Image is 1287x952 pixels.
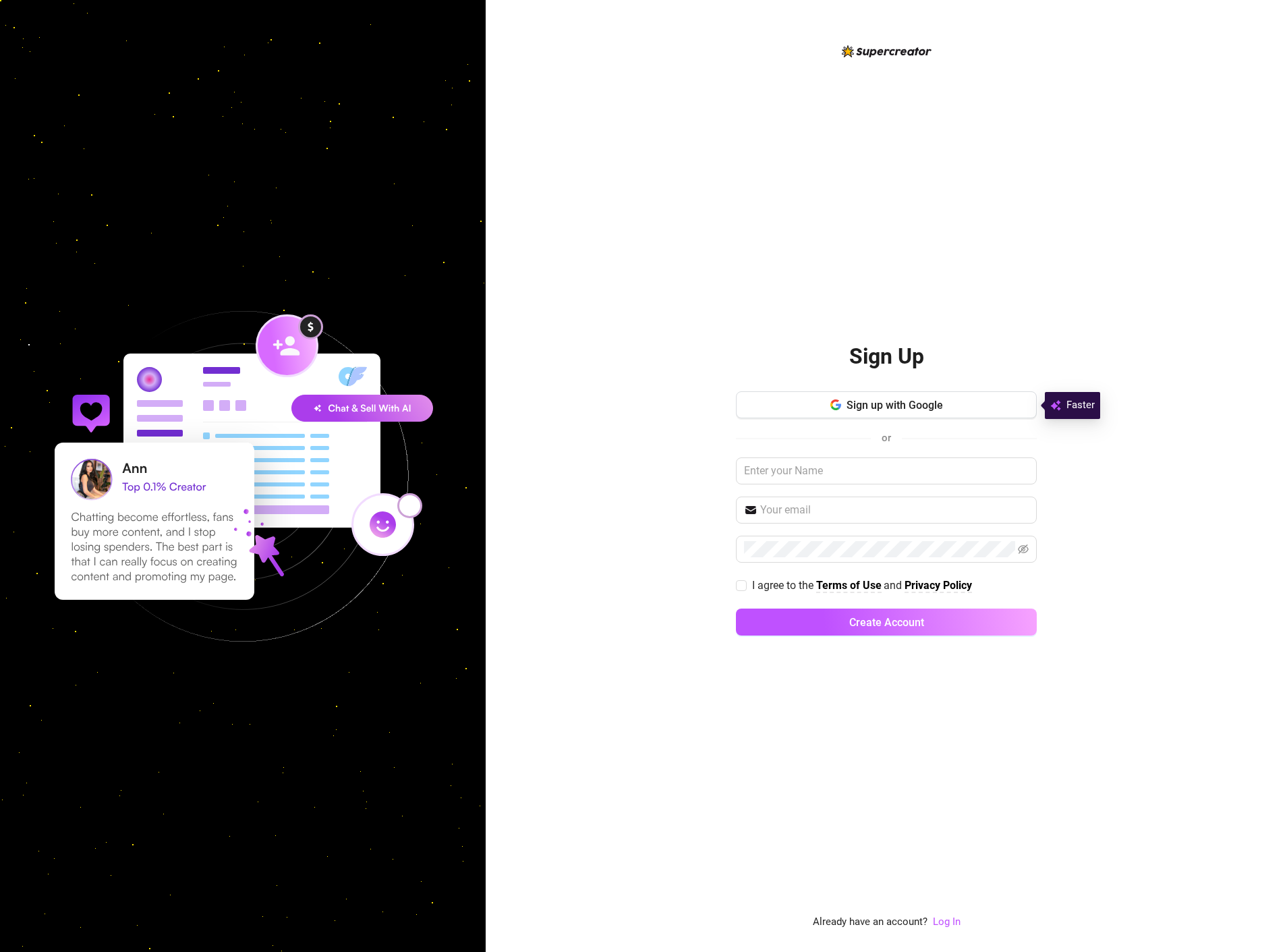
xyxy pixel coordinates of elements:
[1018,544,1029,555] span: eye-invisible
[752,579,816,592] span: I agree to the
[905,579,972,592] strong: Privacy Policy
[813,914,927,930] span: Already have an account?
[1066,397,1095,414] span: Faster
[933,916,961,928] a: Log In
[9,243,476,710] img: signup-background-D0MIrEPF.svg
[842,45,932,57] img: logo-BBDzfeDw.svg
[884,579,905,592] span: and
[736,391,1037,418] button: Sign up with Google
[933,914,961,930] a: Log In
[816,579,882,592] strong: Terms of Use
[1050,397,1061,414] img: svg%3e
[849,616,924,629] span: Create Account
[816,579,882,593] a: Terms of Use
[882,432,891,444] span: or
[849,343,924,370] h2: Sign Up
[736,457,1037,484] input: Enter your Name
[760,502,1029,518] input: Your email
[847,399,943,412] span: Sign up with Google
[905,579,972,593] a: Privacy Policy
[736,609,1037,636] button: Create Account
